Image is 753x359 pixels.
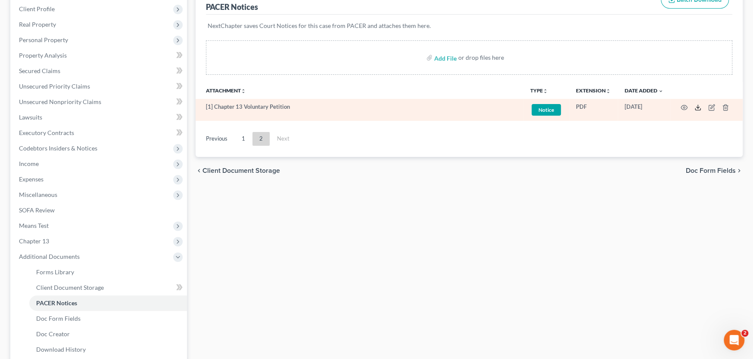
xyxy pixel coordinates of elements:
[532,104,561,116] span: Notice
[19,36,68,43] span: Personal Property
[530,103,562,117] a: Notice
[36,299,77,307] span: PACER Notices
[19,21,56,28] span: Real Property
[12,94,187,110] a: Unsecured Nonpriority Claims
[12,48,187,63] a: Property Analysis
[19,83,90,90] span: Unsecured Priority Claims
[206,87,246,94] a: Attachmentunfold_more
[235,132,252,146] a: 1
[36,268,74,276] span: Forms Library
[543,89,548,94] i: unfold_more
[208,21,731,30] p: NextChapter saves Court Notices for this case from PACER and attaches them here.
[19,222,49,229] span: Means Test
[12,125,187,141] a: Executory Contracts
[19,98,101,105] span: Unsecured Nonpriority Claims
[724,330,744,350] iframe: Intercom live chat
[196,167,202,174] i: chevron_left
[241,89,246,94] i: unfold_more
[19,206,55,214] span: SOFA Review
[19,237,49,245] span: Chapter 13
[29,342,187,357] a: Download History
[36,315,81,322] span: Doc Form Fields
[36,330,70,338] span: Doc Creator
[199,132,234,146] a: Previous
[530,88,548,94] button: TYPEunfold_more
[206,2,258,12] div: PACER Notices
[36,284,104,291] span: Client Document Storage
[741,330,748,337] span: 2
[19,67,60,74] span: Secured Claims
[19,52,67,59] span: Property Analysis
[202,167,280,174] span: Client Document Storage
[658,89,663,94] i: expand_more
[625,87,663,94] a: Date Added expand_more
[12,63,187,79] a: Secured Claims
[252,132,270,146] a: 2
[29,295,187,311] a: PACER Notices
[12,110,187,125] a: Lawsuits
[19,160,39,167] span: Income
[19,114,42,121] span: Lawsuits
[196,99,523,121] td: [1] Chapter 13 Voluntary Petition
[606,89,611,94] i: unfold_more
[29,326,187,342] a: Doc Creator
[12,79,187,94] a: Unsecured Priority Claims
[29,311,187,326] a: Doc Form Fields
[736,167,743,174] i: chevron_right
[686,167,736,174] span: Doc Form Fields
[29,264,187,280] a: Forms Library
[618,99,670,121] td: [DATE]
[19,129,74,136] span: Executory Contracts
[569,99,618,121] td: PDF
[19,175,44,183] span: Expenses
[19,144,97,152] span: Codebtors Insiders & Notices
[576,87,611,94] a: Extensionunfold_more
[458,53,504,62] div: or drop files here
[29,280,187,295] a: Client Document Storage
[196,167,280,174] button: chevron_left Client Document Storage
[36,346,86,353] span: Download History
[19,253,80,260] span: Additional Documents
[19,191,57,198] span: Miscellaneous
[12,203,187,218] a: SOFA Review
[19,5,55,12] span: Client Profile
[686,167,743,174] button: Doc Form Fields chevron_right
